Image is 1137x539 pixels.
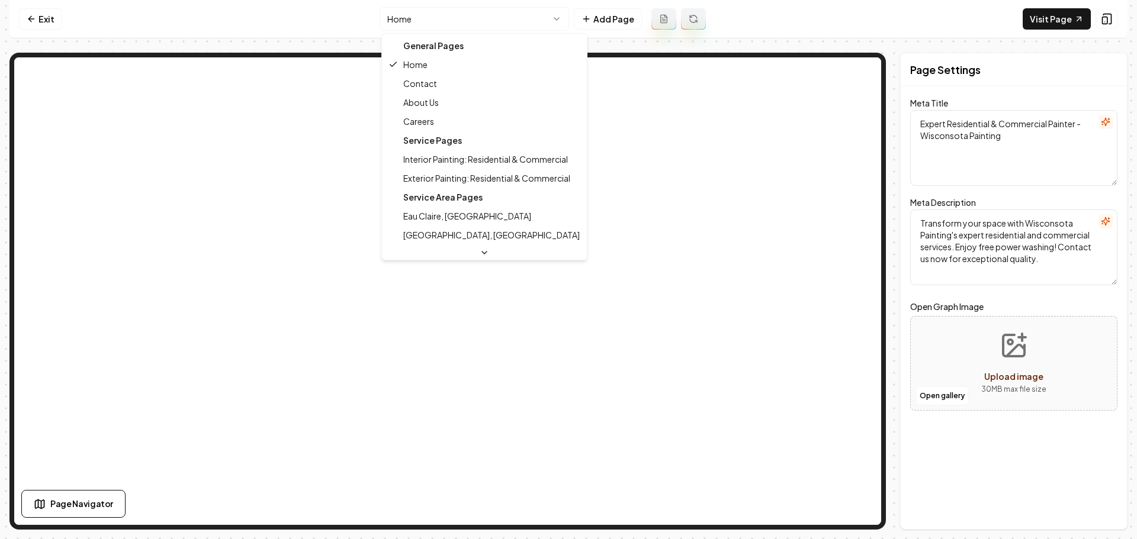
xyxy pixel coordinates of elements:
span: Careers [403,115,434,127]
span: About Us [403,96,439,108]
span: [GEOGRAPHIC_DATA], [GEOGRAPHIC_DATA] [403,229,580,241]
div: Service Pages [384,131,584,150]
div: General Pages [384,36,584,55]
div: Service Area Pages [384,188,584,206]
span: Exterior Painting: Residential & Commercial [403,172,570,184]
span: Home [403,59,428,70]
span: Interior Painting: Residential & Commercial [403,153,568,165]
span: Eau Claire, [GEOGRAPHIC_DATA] [403,210,531,222]
span: Contact [403,78,437,89]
